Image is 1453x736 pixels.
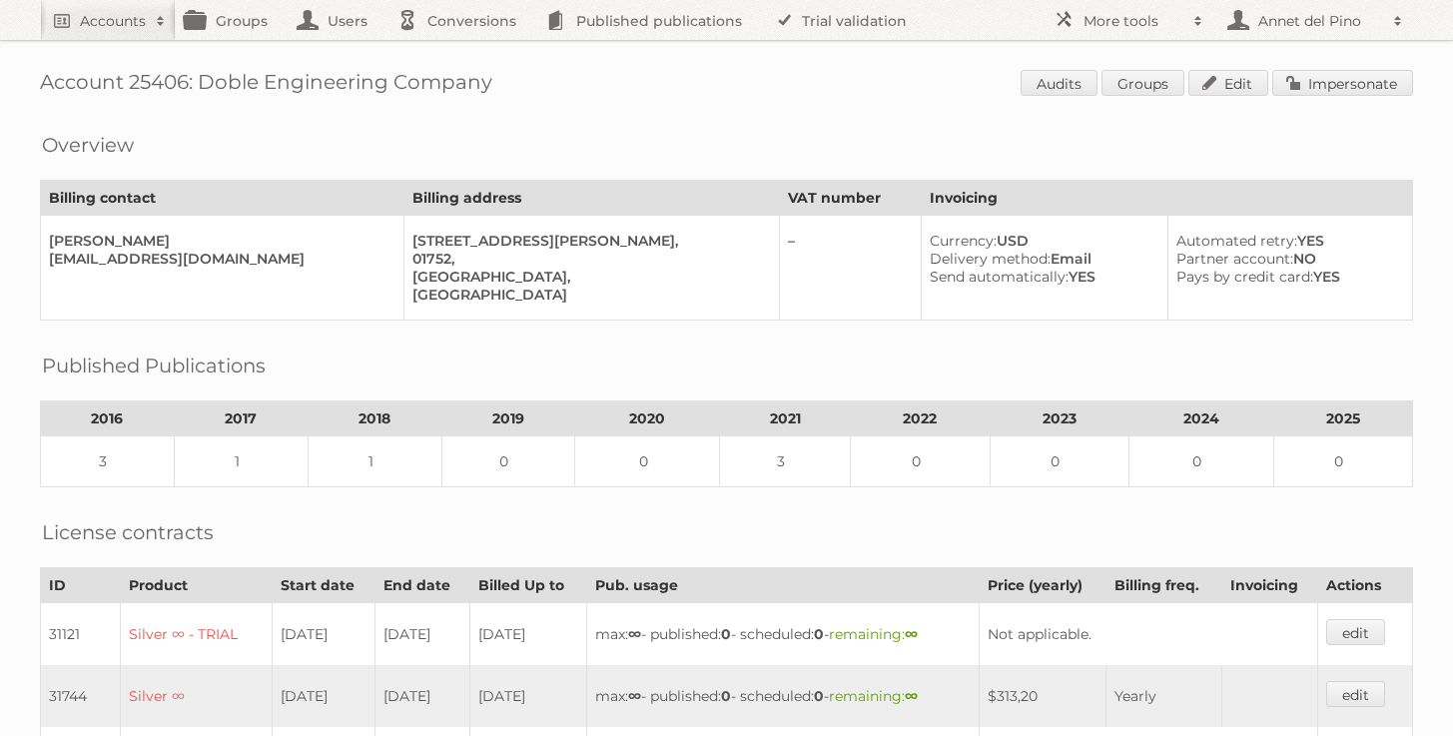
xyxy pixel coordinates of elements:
div: [STREET_ADDRESS][PERSON_NAME], [412,232,763,250]
th: Billing address [403,181,779,216]
strong: ∞ [905,687,918,705]
td: [DATE] [374,603,469,666]
a: edit [1326,681,1385,707]
div: Email [930,250,1151,268]
strong: 0 [721,687,731,705]
td: [DATE] [273,665,375,727]
span: Currency: [930,232,997,250]
td: [DATE] [374,665,469,727]
div: [GEOGRAPHIC_DATA], [412,268,763,286]
th: 2023 [990,401,1128,436]
div: 01752, [412,250,763,268]
div: [EMAIL_ADDRESS][DOMAIN_NAME] [49,250,387,268]
td: 0 [990,436,1128,487]
td: max: - published: - scheduled: - [586,603,980,666]
td: 1 [174,436,308,487]
th: Actions [1317,568,1412,603]
td: Yearly [1106,665,1221,727]
th: Invoicing [922,181,1413,216]
td: Not applicable. [980,603,1317,666]
th: Pub. usage [586,568,980,603]
span: Send automatically: [930,268,1069,286]
strong: 0 [814,625,824,643]
h2: Published Publications [42,351,266,380]
td: 0 [1273,436,1412,487]
a: Edit [1188,70,1268,96]
th: 2021 [720,401,851,436]
th: Invoicing [1221,568,1317,603]
td: Silver ∞ [121,665,273,727]
strong: 0 [721,625,731,643]
td: 31744 [41,665,121,727]
strong: ∞ [628,625,641,643]
th: Product [121,568,273,603]
td: Silver ∞ - TRIAL [121,603,273,666]
td: 0 [575,436,720,487]
div: YES [1176,232,1396,250]
th: 2020 [575,401,720,436]
a: Impersonate [1272,70,1413,96]
th: VAT number [780,181,922,216]
td: – [780,216,922,321]
td: [DATE] [470,603,587,666]
span: Partner account: [1176,250,1293,268]
td: 3 [41,436,175,487]
h2: Accounts [80,11,146,31]
th: Billing contact [41,181,404,216]
div: NO [1176,250,1396,268]
a: edit [1326,619,1385,645]
div: [PERSON_NAME] [49,232,387,250]
td: 1 [308,436,441,487]
td: 31121 [41,603,121,666]
th: Billed Up to [470,568,587,603]
span: Delivery method: [930,250,1051,268]
td: max: - published: - scheduled: - [586,665,980,727]
h2: Overview [42,130,134,160]
th: ID [41,568,121,603]
th: 2019 [441,401,575,436]
th: Start date [273,568,375,603]
a: Audits [1021,70,1097,96]
span: Pays by credit card: [1176,268,1313,286]
th: End date [374,568,469,603]
td: $313,20 [980,665,1106,727]
strong: ∞ [628,687,641,705]
td: 0 [1128,436,1273,487]
th: 2025 [1273,401,1412,436]
a: Groups [1101,70,1184,96]
strong: ∞ [905,625,918,643]
td: 3 [720,436,851,487]
td: 0 [851,436,990,487]
th: 2024 [1128,401,1273,436]
strong: 0 [814,687,824,705]
th: 2016 [41,401,175,436]
div: USD [930,232,1151,250]
span: Automated retry: [1176,232,1297,250]
th: 2018 [308,401,441,436]
th: 2017 [174,401,308,436]
h2: License contracts [42,517,214,547]
th: 2022 [851,401,990,436]
div: YES [930,268,1151,286]
h2: More tools [1084,11,1183,31]
td: [DATE] [273,603,375,666]
h2: Annet del Pino [1253,11,1383,31]
h1: Account 25406: Doble Engineering Company [40,70,1413,100]
th: Price (yearly) [980,568,1106,603]
div: YES [1176,268,1396,286]
th: Billing freq. [1106,568,1221,603]
td: 0 [441,436,575,487]
td: [DATE] [470,665,587,727]
span: remaining: [829,625,918,643]
div: [GEOGRAPHIC_DATA] [412,286,763,304]
span: remaining: [829,687,918,705]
